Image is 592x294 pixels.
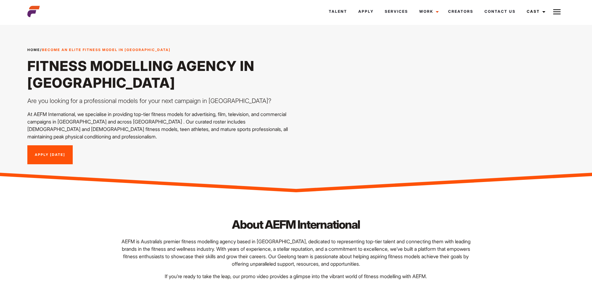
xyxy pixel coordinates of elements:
[118,217,474,233] h2: About AEFM International
[27,48,40,52] a: Home
[521,3,549,20] a: Cast
[27,96,292,105] p: Are you looking for a professional models for your next campaign in [GEOGRAPHIC_DATA]?
[379,3,414,20] a: Services
[27,110,292,140] p: At AEFM International, we specialise in providing top-tier fitness models for advertising, film, ...
[27,58,292,91] h1: Fitness Modelling Agency in [GEOGRAPHIC_DATA]
[118,238,474,268] p: AEFM is Australia’s premier fitness modelling agency based in [GEOGRAPHIC_DATA], dedicated to rep...
[553,8,561,16] img: Burger icon
[27,5,40,18] img: cropped-aefm-brand-fav-22-square.png
[443,3,479,20] a: Creators
[353,3,379,20] a: Apply
[118,273,474,280] p: If you’re ready to take the leap, our promo video provides a glimpse into the vibrant world of fi...
[323,3,353,20] a: Talent
[27,47,171,53] span: /
[27,145,73,165] a: Apply [DATE]
[479,3,521,20] a: Contact Us
[414,3,443,20] a: Work
[42,48,171,52] strong: Become an Elite Fitness Model in [GEOGRAPHIC_DATA]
